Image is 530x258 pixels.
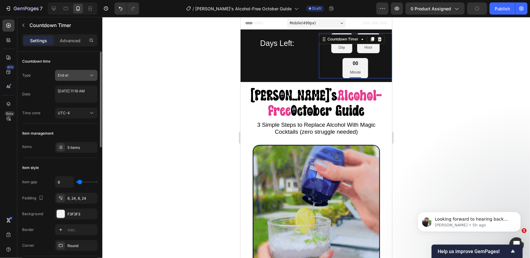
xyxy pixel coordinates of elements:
div: Type [22,73,31,78]
div: 450 [6,65,15,70]
div: Item management [22,131,53,136]
div: Background [22,211,43,217]
div: Beta [5,111,15,116]
div: Publish [495,5,510,12]
span: End at [58,73,68,77]
div: 8, 24, 8, 24 [67,196,96,201]
div: F3F3F3 [67,212,96,217]
p: 7 [40,5,43,12]
span: UTC-4 [58,111,70,115]
span: Draft [313,6,322,11]
span: 0 product assigned [411,5,451,12]
iframe: Design area [241,17,392,258]
div: Item style [22,165,39,170]
div: Add... [67,227,96,233]
div: Items [22,144,32,150]
button: Publish [490,2,515,15]
p: Settings [30,37,47,44]
span: 1 [522,228,527,233]
input: Auto [55,177,74,187]
p: Advanced [60,37,80,44]
img: gempages_512970537769632904-84a57ab9-67cb-4e6d-a641-7b114ccc7feb.gif [12,125,139,252]
button: 7 [2,2,45,15]
div: Countdown time [22,59,50,64]
button: End at [55,70,97,81]
div: Border [22,227,34,232]
div: Date [22,91,30,97]
div: Item gap [22,179,37,185]
button: Show survey - Help us improve GemPages! [438,248,517,255]
div: Corner [22,243,34,248]
div: Round [67,243,96,249]
span: [PERSON_NAME]'s Alcohol-Free October Guide [196,5,292,12]
div: Padding [22,194,45,202]
iframe: Intercom live chat [509,237,524,252]
button: 0 product assigned [405,2,465,15]
div: 5 items [67,145,96,150]
div: Undo/Redo [115,2,139,15]
span: / [193,5,194,12]
button: UTC-4 [55,108,97,119]
span: Help us improve GemPages! [438,249,509,254]
p: Countdown Timer [29,22,95,29]
iframe: Intercom notifications message [409,199,530,242]
div: Time zone [22,110,40,116]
